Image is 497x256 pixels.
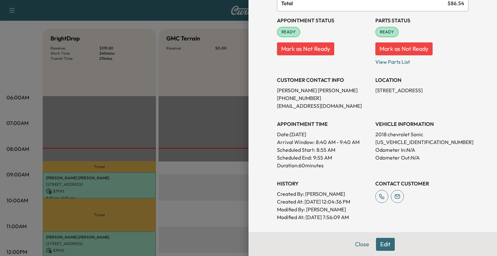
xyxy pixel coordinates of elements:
p: Modified By : [PERSON_NAME] [277,206,370,213]
p: 9:55 AM [313,154,332,161]
h3: CONTACT CUSTOMER [375,180,469,187]
p: [STREET_ADDRESS] [375,86,469,94]
h3: VEHICLE INFORMATION [375,120,469,128]
h3: LOCATION [375,76,469,84]
p: 8:55 AM [316,146,335,154]
h3: CUSTOMER CONTACT INFO [277,76,370,84]
p: View Parts List [375,55,469,66]
span: READY [376,29,398,35]
p: Odometer Out: N/A [375,154,469,161]
p: [EMAIL_ADDRESS][DOMAIN_NAME] [277,102,370,110]
p: Odometer In: N/A [375,146,469,154]
h3: History [277,180,370,187]
p: 2018 chevrolet Sonic [375,130,469,138]
p: Scheduled Start: [277,146,315,154]
button: Close [351,238,373,251]
span: READY [278,29,300,35]
p: Arrival Window: [277,138,370,146]
h3: APPOINTMENT TIME [277,120,370,128]
button: Mark as Not Ready [375,42,433,55]
p: Scheduled End: [277,154,312,161]
p: Created By : [PERSON_NAME] [277,190,370,198]
button: Mark as Not Ready [277,42,334,55]
p: Duration: 60 minutes [277,161,370,169]
p: [PHONE_NUMBER] [277,94,370,102]
p: Modified At : [DATE] 7:56:09 AM [277,213,370,221]
h3: NOTES [277,231,469,239]
p: [US_VEHICLE_IDENTIFICATION_NUMBER] [375,138,469,146]
p: [PERSON_NAME] [PERSON_NAME] [277,86,370,94]
p: Date: [DATE] [277,130,370,138]
h3: Parts Status [375,17,469,24]
p: Created At : [DATE] 12:04:36 PM [277,198,370,206]
button: Edit [376,238,395,251]
h3: Appointment Status [277,17,370,24]
span: 8:40 AM - 9:40 AM [316,138,359,146]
